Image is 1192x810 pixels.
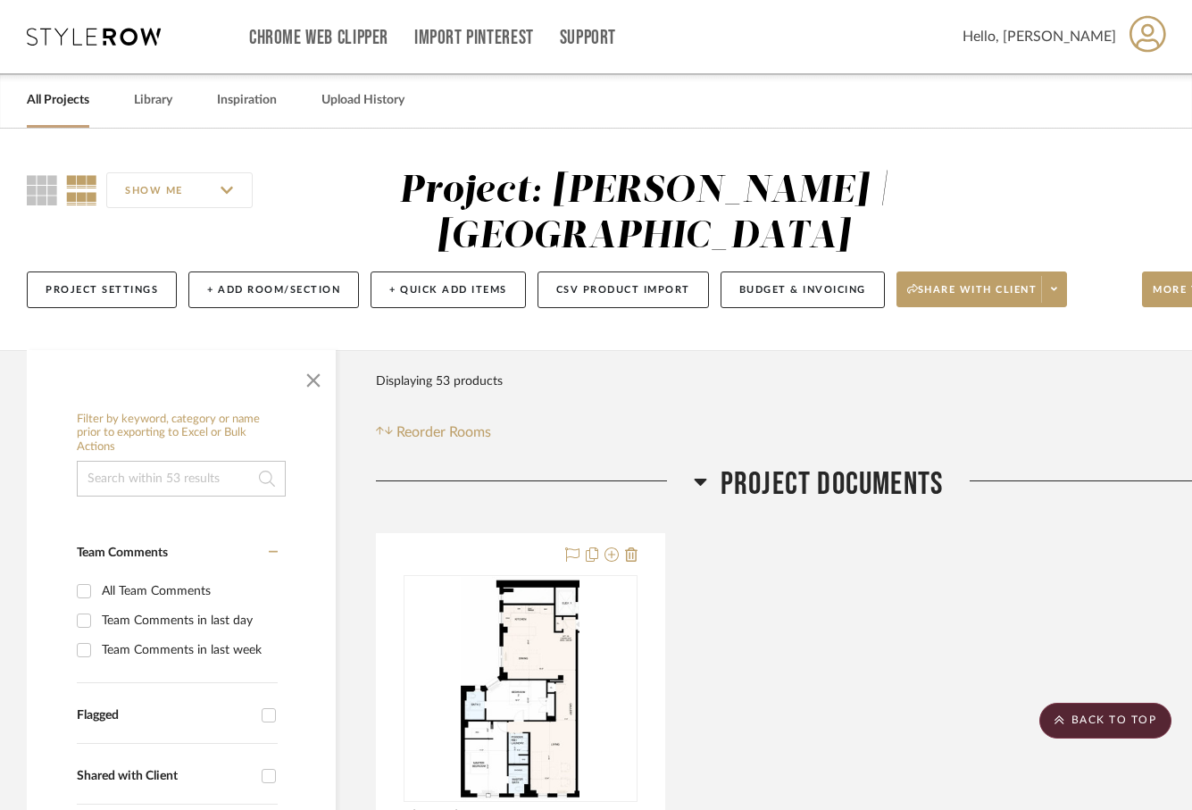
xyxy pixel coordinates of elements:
div: Shared with Client [77,769,253,784]
a: Upload History [321,88,404,113]
button: Share with client [896,271,1068,307]
button: Project Settings [27,271,177,308]
a: Support [560,30,616,46]
span: Reorder Rooms [396,422,491,443]
span: Project Documents [721,465,943,504]
div: Team Comments in last week [102,636,273,664]
div: All Team Comments [102,577,273,605]
img: Floor Plan [461,577,579,800]
button: + Add Room/Section [188,271,359,308]
button: Budget & Invoicing [721,271,885,308]
button: Reorder Rooms [376,422,491,443]
a: Library [134,88,172,113]
scroll-to-top-button: BACK TO TOP [1039,703,1171,739]
input: Search within 53 results [77,461,286,497]
button: + Quick Add Items [371,271,526,308]
a: Import Pinterest [414,30,534,46]
a: Chrome Web Clipper [249,30,388,46]
a: All Projects [27,88,89,113]
a: Inspiration [217,88,277,113]
div: Team Comments in last day [102,606,273,635]
h6: Filter by keyword, category or name prior to exporting to Excel or Bulk Actions [77,413,286,455]
div: Project: [PERSON_NAME] | [GEOGRAPHIC_DATA] [399,172,889,255]
div: Flagged [77,708,253,723]
span: Share with client [907,283,1038,310]
button: Close [296,359,331,395]
span: Team Comments [77,547,168,559]
button: CSV Product Import [538,271,709,308]
div: Displaying 53 products [376,363,503,399]
span: Hello, [PERSON_NAME] [963,26,1116,47]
